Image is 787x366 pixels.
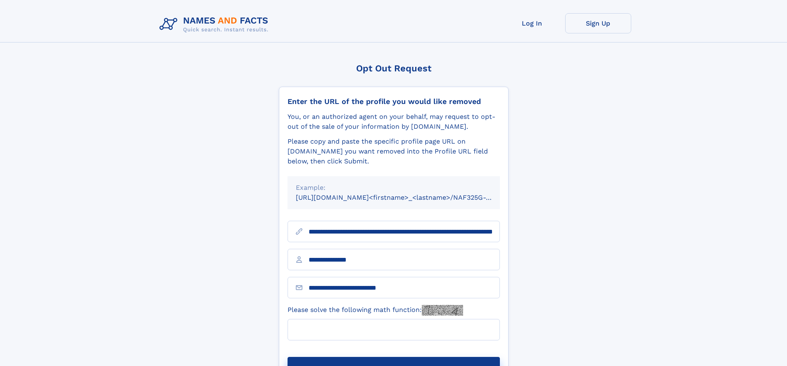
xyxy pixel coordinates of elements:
small: [URL][DOMAIN_NAME]<firstname>_<lastname>/NAF325G-xxxxxxxx [296,194,516,201]
label: Please solve the following math function: [288,305,463,316]
a: Sign Up [565,13,631,33]
div: You, or an authorized agent on your behalf, may request to opt-out of the sale of your informatio... [288,112,500,132]
div: Example: [296,183,492,193]
a: Log In [499,13,565,33]
img: Logo Names and Facts [156,13,275,35]
div: Enter the URL of the profile you would like removed [288,97,500,106]
div: Please copy and paste the specific profile page URL on [DOMAIN_NAME] you want removed into the Pr... [288,137,500,166]
div: Opt Out Request [279,63,509,73]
